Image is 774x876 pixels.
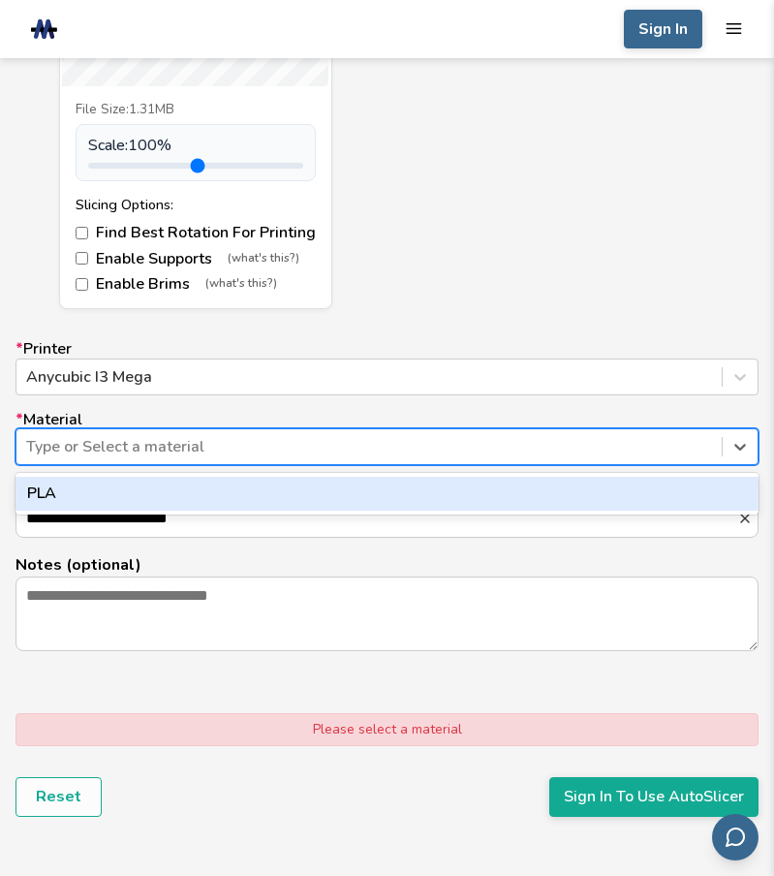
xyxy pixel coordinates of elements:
[76,197,316,213] div: Slicing Options:
[16,500,737,537] input: *Item Name
[737,511,758,526] button: *Item Name
[15,713,759,746] div: Please select a material
[76,224,316,241] label: Find Best Rotation For Printing
[15,340,759,394] label: Printer
[16,578,758,650] textarea: Notes (optional)
[624,10,702,48] button: Sign In
[15,777,102,816] button: Reset
[26,438,30,455] input: *MaterialType or Select a materialPLA
[15,411,759,465] label: Material
[549,777,759,816] button: Sign In To Use AutoSlicer
[76,252,88,265] input: Enable Supports(what's this?)
[15,477,759,510] div: PLA
[725,19,743,38] button: mobile navigation menu
[15,553,759,577] p: Notes (optional)
[76,102,316,117] div: File Size: 1.31MB
[712,814,759,860] button: Send feedback via email
[76,227,88,239] input: Find Best Rotation For Printing
[76,275,316,293] label: Enable Brims
[88,137,171,154] span: Scale: 100 %
[228,252,299,266] span: (what's this?)
[76,278,88,291] input: Enable Brims(what's this?)
[205,277,277,291] span: (what's this?)
[76,250,316,267] label: Enable Supports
